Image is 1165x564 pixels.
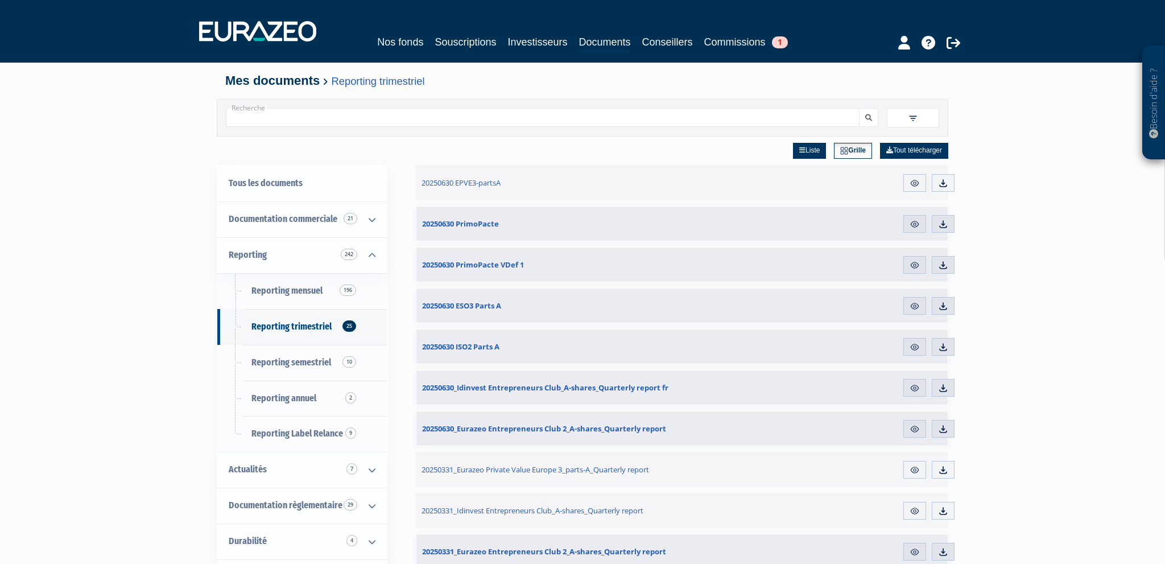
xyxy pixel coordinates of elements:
p: Besoin d'aide ? [1147,52,1160,154]
a: 20250630 ESO3 Parts A [416,289,751,323]
a: Reporting mensuel196 [217,273,387,309]
span: 242 [341,249,357,260]
a: 20250630_Idinvest Entrepreneurs Club_A-shares_Quarterly report fr [416,370,751,405]
a: Reporting 242 [217,237,387,273]
img: 1732889491-logotype_eurazeo_blanc_rvb.png [199,21,316,42]
img: grid.svg [840,147,848,155]
a: Documentation règlementaire 29 [217,488,387,524]
a: Reporting trimestriel25 [217,309,387,345]
span: 20250630 PrimoPacte [422,219,499,229]
span: 196 [340,285,356,296]
img: download.svg [938,424,948,434]
input: Recherche [226,108,860,127]
span: 21 [344,213,357,224]
span: 20250630 EPVE3-partsA [422,178,501,188]
span: 25 [342,320,356,332]
a: Souscriptions [435,34,496,50]
img: download.svg [938,219,948,229]
span: Reporting [229,249,267,260]
img: eye.svg [910,301,920,311]
img: filter.svg [908,113,918,123]
a: Reporting annuel2 [217,381,387,417]
img: eye.svg [910,219,920,229]
a: 20250630 PrimoPacte VDef 1 [416,248,751,282]
a: Nos fonds [377,34,423,50]
h4: Mes documents [225,74,940,88]
a: Liste [793,143,826,159]
span: 29 [344,499,357,511]
span: 20250630_Eurazeo Entrepreneurs Club 2_A-shares_Quarterly report [422,423,666,434]
span: Durabilité [229,536,267,546]
span: 20250331_Eurazeo Private Value Europe 3_parts-A_Quarterly report [422,464,649,475]
a: Documents [579,34,631,52]
a: 20250630_Eurazeo Entrepreneurs Club 2_A-shares_Quarterly report [416,411,751,446]
a: Durabilité 4 [217,524,387,559]
a: Investisseurs [507,34,567,50]
span: 20250630 ESO3 Parts A [422,300,501,311]
a: 20250331_Eurazeo Private Value Europe 3_parts-A_Quarterly report [416,452,751,487]
span: Reporting semestriel [251,357,331,368]
span: Actualités [229,464,267,475]
img: eye.svg [910,342,920,352]
span: Reporting Label Relance [251,428,343,439]
span: 20250630_Idinvest Entrepreneurs Club_A-shares_Quarterly report fr [422,382,668,393]
img: download.svg [938,178,948,188]
span: 10 [342,356,356,368]
a: Documentation commerciale 21 [217,201,387,237]
span: 4 [346,535,357,546]
a: Reporting Label Relance9 [217,416,387,452]
img: eye.svg [910,465,920,475]
a: 20250630 ISO2 Parts A [416,330,751,364]
span: 7 [346,463,357,475]
a: Commissions1 [704,34,788,50]
span: 1 [772,36,788,48]
span: Reporting annuel [251,393,316,404]
img: eye.svg [910,506,920,516]
a: Tout télécharger [880,143,948,159]
span: 20250331_Eurazeo Entrepreneurs Club 2_A-shares_Quarterly report [422,546,666,557]
a: Conseillers [642,34,693,50]
a: Tous les documents [217,166,387,201]
a: 20250331_Idinvest Entrepreneurs Club_A-shares_Quarterly report [416,493,751,528]
a: Grille [834,143,872,159]
img: download.svg [938,465,948,475]
span: 2 [345,392,356,404]
span: 20250331_Idinvest Entrepreneurs Club_A-shares_Quarterly report [422,505,643,516]
img: download.svg [938,260,948,270]
img: download.svg [938,342,948,352]
img: eye.svg [910,260,920,270]
a: Actualités 7 [217,452,387,488]
span: Documentation règlementaire [229,500,342,511]
a: Reporting trimestriel [332,75,425,87]
img: eye.svg [910,547,920,557]
img: download.svg [938,301,948,311]
img: download.svg [938,383,948,393]
img: download.svg [938,547,948,557]
span: 9 [345,427,356,439]
img: download.svg [938,506,948,516]
span: Documentation commerciale [229,213,337,224]
a: Reporting semestriel10 [217,345,387,381]
img: eye.svg [910,424,920,434]
a: 20250630 EPVE3-partsA [416,165,751,200]
span: Reporting trimestriel [251,321,332,332]
img: eye.svg [910,383,920,393]
img: eye.svg [910,178,920,188]
a: 20250630 PrimoPacte [416,207,751,241]
span: 20250630 ISO2 Parts A [422,341,499,352]
span: 20250630 PrimoPacte VDef 1 [422,260,524,270]
span: Reporting mensuel [251,285,323,296]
